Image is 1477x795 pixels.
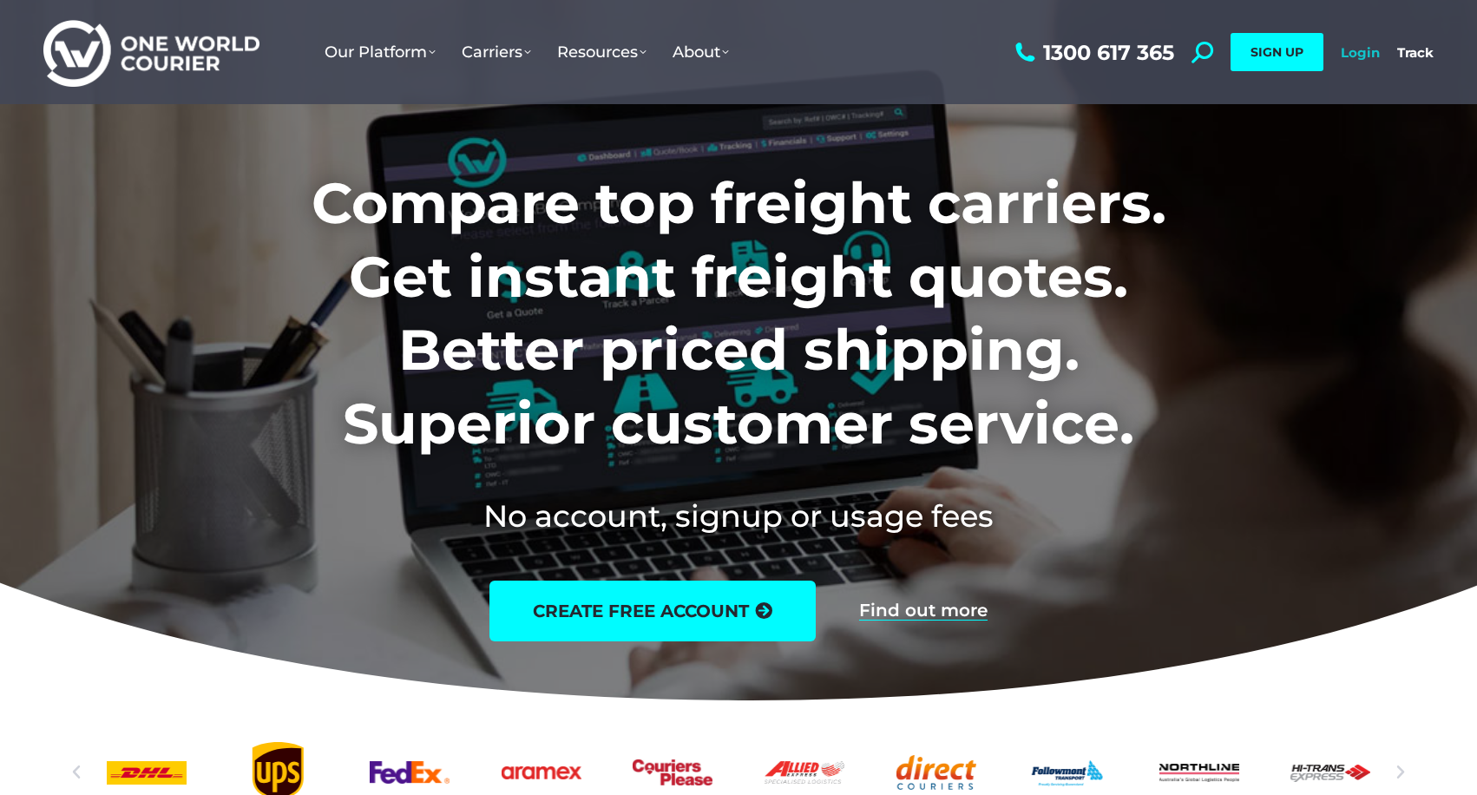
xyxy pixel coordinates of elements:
[197,167,1281,460] h1: Compare top freight carriers. Get instant freight quotes. Better priced shipping. Superior custom...
[1397,44,1434,61] a: Track
[325,43,436,62] span: Our Platform
[1341,44,1380,61] a: Login
[449,25,544,79] a: Carriers
[1231,33,1323,71] a: SIGN UP
[859,601,988,621] a: Find out more
[544,25,660,79] a: Resources
[197,495,1281,537] h2: No account, signup or usage fees
[1251,44,1303,60] span: SIGN UP
[312,25,449,79] a: Our Platform
[557,43,647,62] span: Resources
[489,581,816,641] a: create free account
[660,25,742,79] a: About
[1011,42,1174,63] a: 1300 617 365
[673,43,729,62] span: About
[462,43,531,62] span: Carriers
[43,17,259,88] img: One World Courier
